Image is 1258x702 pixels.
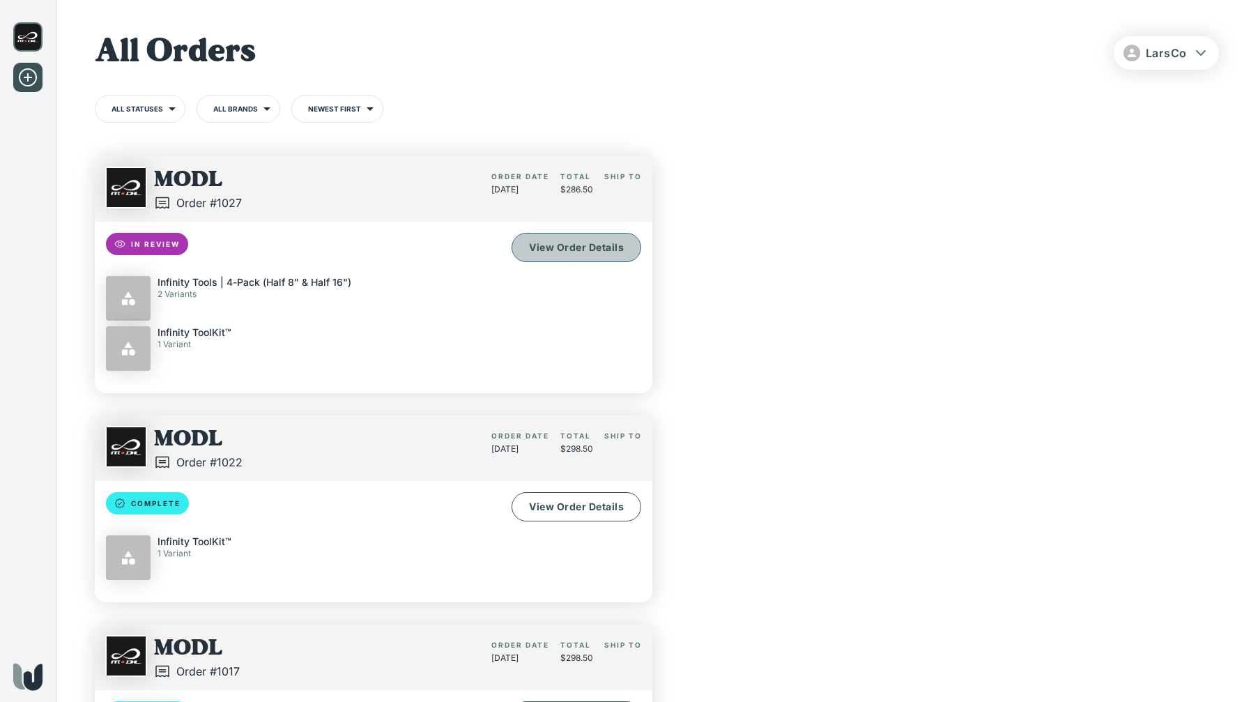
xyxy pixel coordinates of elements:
p: Order #1022 [176,454,243,471]
p: Order #1017 [176,663,240,680]
img: MODL logo [107,636,146,676]
h1: MODL [154,167,242,194]
div: business logo [105,167,147,208]
p: Newest First [308,101,361,114]
p: Order #1027 [176,194,242,211]
img: MODL logo [107,427,146,466]
p: Infinity ToolKit™ [158,535,231,548]
p: 2 Variants [158,289,351,300]
p: [DATE] [491,652,549,664]
span: Total [560,172,591,181]
span: Ship to [604,172,642,181]
p: All Statuses [112,101,163,114]
span: Order Date [491,641,549,649]
span: Order Date [491,172,549,181]
span: LarsCo [1146,46,1188,60]
p: 1 Variant [158,339,231,350]
div: business logo [105,426,147,468]
h1: MODL [154,635,240,663]
h1: MODL [154,426,243,454]
span: Complete [123,499,189,508]
span: Total [560,432,591,440]
p: [DATE] [491,183,549,196]
a: View Order Details [512,492,641,521]
p: Infinity Tools | 4-Pack (Half 8" & Half 16") [158,276,351,289]
a: View Order Details [512,233,641,262]
img: MODL logo [13,22,43,52]
span: $298.50 [560,443,593,454]
span: In Review [123,240,188,248]
span: $298.50 [560,653,593,663]
span: Ship to [604,432,642,440]
div: business logo [105,635,147,677]
img: Wholeshop logo [13,663,43,691]
span: Order Date [491,432,549,440]
p: All Orders [95,33,256,73]
p: All Brands [213,101,258,114]
p: [DATE] [491,443,549,455]
p: Infinity ToolKit™ [158,326,231,339]
span: Ship to [604,641,642,649]
span: $286.50 [560,184,593,194]
span: Total [560,641,591,649]
button: LarsCo [1114,36,1220,70]
img: MODL logo [107,168,146,207]
p: 1 Variant [158,548,231,559]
